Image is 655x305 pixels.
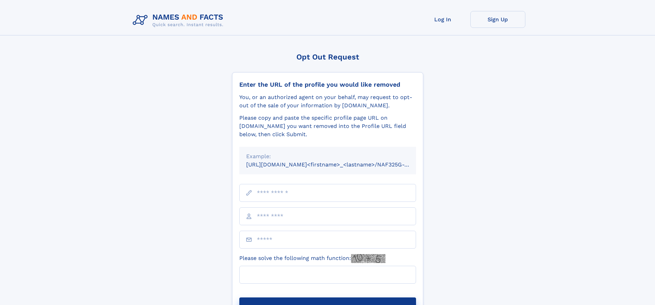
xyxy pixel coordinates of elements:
[470,11,525,28] a: Sign Up
[415,11,470,28] a: Log In
[246,161,429,168] small: [URL][DOMAIN_NAME]<firstname>_<lastname>/NAF325G-xxxxxxxx
[239,81,416,88] div: Enter the URL of the profile you would like removed
[232,53,423,61] div: Opt Out Request
[246,152,409,161] div: Example:
[239,254,385,263] label: Please solve the following math function:
[130,11,229,30] img: Logo Names and Facts
[239,93,416,110] div: You, or an authorized agent on your behalf, may request to opt-out of the sale of your informatio...
[239,114,416,139] div: Please copy and paste the specific profile page URL on [DOMAIN_NAME] you want removed into the Pr...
